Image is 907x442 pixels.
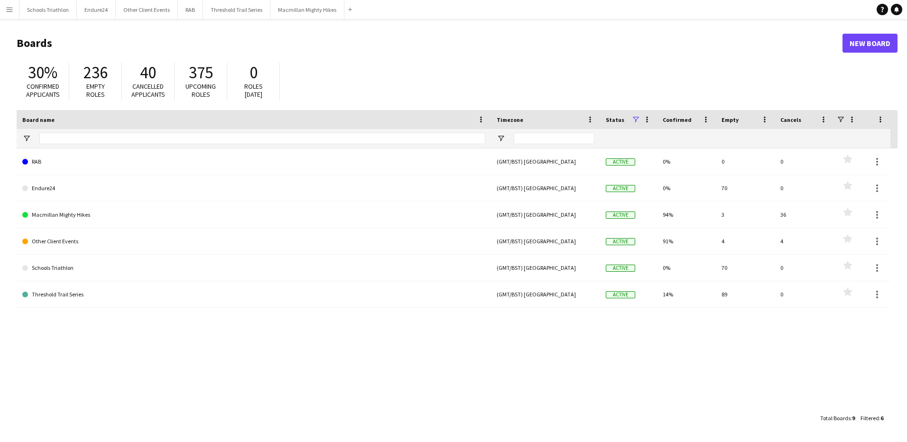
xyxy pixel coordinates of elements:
span: Empty [722,116,739,123]
span: Confirmed applicants [26,82,60,99]
div: 0 [775,281,833,307]
div: 94% [657,202,716,228]
button: Macmillan Mighty Hikes [270,0,344,19]
div: (GMT/BST) [GEOGRAPHIC_DATA] [491,228,600,254]
div: 4 [716,228,775,254]
span: Cancels [780,116,801,123]
span: 236 [83,62,108,83]
span: Active [606,265,635,272]
div: 0 [775,255,833,281]
div: 0% [657,255,716,281]
a: Threshold Trail Series [22,281,485,308]
div: 91% [657,228,716,254]
div: (GMT/BST) [GEOGRAPHIC_DATA] [491,255,600,281]
span: Active [606,158,635,166]
a: Other Client Events [22,228,485,255]
span: Status [606,116,624,123]
span: Board name [22,116,55,123]
span: Filtered [861,414,879,422]
div: (GMT/BST) [GEOGRAPHIC_DATA] [491,148,600,175]
div: 0 [716,148,775,175]
div: 0 [775,148,833,175]
span: Confirmed [663,116,692,123]
div: : [820,409,855,427]
div: 4 [775,228,833,254]
div: 3 [716,202,775,228]
span: 375 [189,62,213,83]
h1: Boards [17,36,842,50]
span: Active [606,291,635,298]
span: Cancelled applicants [131,82,165,99]
a: New Board [842,34,898,53]
input: Board name Filter Input [39,133,485,144]
button: Endure24 [77,0,116,19]
div: 0% [657,148,716,175]
input: Timezone Filter Input [514,133,594,144]
div: : [861,409,883,427]
span: 40 [140,62,156,83]
span: 9 [852,414,855,422]
span: 6 [880,414,883,422]
div: 14% [657,281,716,307]
button: Schools Triathlon [19,0,77,19]
span: Timezone [497,116,523,123]
span: 30% [28,62,57,83]
button: Open Filter Menu [497,134,505,143]
div: 70 [716,175,775,201]
div: (GMT/BST) [GEOGRAPHIC_DATA] [491,202,600,228]
div: 36 [775,202,833,228]
div: 70 [716,255,775,281]
button: Threshold Trail Series [203,0,270,19]
span: Upcoming roles [185,82,216,99]
div: 89 [716,281,775,307]
button: RAB [178,0,203,19]
span: Roles [DATE] [244,82,263,99]
a: Schools Triathlon [22,255,485,281]
a: Macmillan Mighty Hikes [22,202,485,228]
button: Other Client Events [116,0,178,19]
div: (GMT/BST) [GEOGRAPHIC_DATA] [491,281,600,307]
button: Open Filter Menu [22,134,31,143]
span: 0 [250,62,258,83]
span: Empty roles [86,82,105,99]
span: Total Boards [820,414,851,422]
a: Endure24 [22,175,485,202]
div: 0% [657,175,716,201]
div: 0 [775,175,833,201]
a: RAB [22,148,485,175]
span: Active [606,238,635,245]
span: Active [606,212,635,219]
span: Active [606,185,635,192]
div: (GMT/BST) [GEOGRAPHIC_DATA] [491,175,600,201]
